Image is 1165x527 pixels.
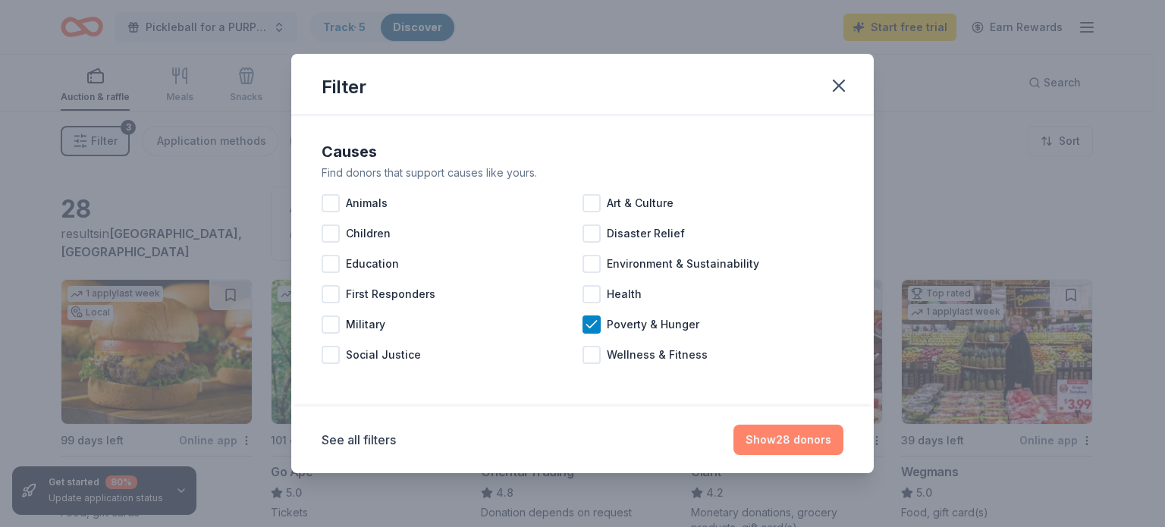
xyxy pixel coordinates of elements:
button: See all filters [322,431,396,449]
span: Wellness & Fitness [607,346,708,364]
span: Art & Culture [607,194,674,212]
span: Disaster Relief [607,224,685,243]
span: Education [346,255,399,273]
button: Show28 donors [733,425,843,455]
span: First Responders [346,285,435,303]
span: Social Justice [346,346,421,364]
span: Animals [346,194,388,212]
div: Find donors that support causes like yours. [322,164,843,182]
span: Health [607,285,642,303]
span: Poverty & Hunger [607,315,699,334]
span: Children [346,224,391,243]
div: Causes [322,140,843,164]
span: Environment & Sustainability [607,255,759,273]
span: Military [346,315,385,334]
div: Filter [322,75,366,99]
